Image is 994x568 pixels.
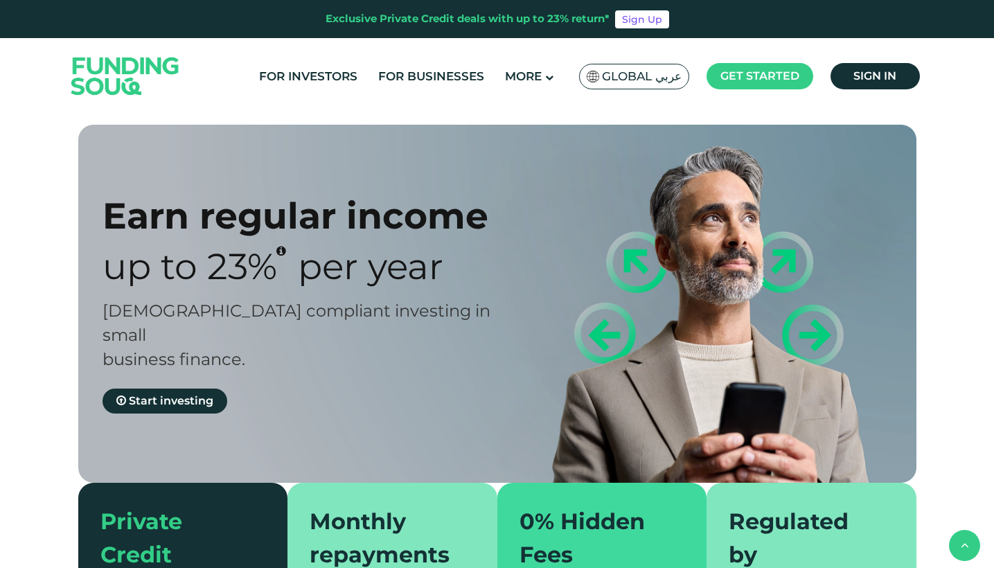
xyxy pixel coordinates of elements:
[57,41,193,111] img: Logo
[326,11,610,27] div: Exclusive Private Credit deals with up to 23% return*
[103,194,522,238] div: Earn regular income
[831,63,920,89] a: Sign in
[615,10,669,28] a: Sign Up
[298,245,443,288] span: Per Year
[853,69,896,82] span: Sign in
[129,394,213,407] span: Start investing
[720,69,799,82] span: Get started
[276,245,286,256] i: 23% IRR (expected) ~ 15% Net yield (expected)
[256,65,361,88] a: For Investors
[949,530,980,561] button: back
[103,301,490,369] span: [DEMOGRAPHIC_DATA] compliant investing in small business finance.
[103,245,277,288] span: Up to 23%
[602,69,682,85] span: Global عربي
[505,69,542,83] span: More
[587,71,599,82] img: SA Flag
[375,65,488,88] a: For Businesses
[103,389,227,414] a: Start investing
